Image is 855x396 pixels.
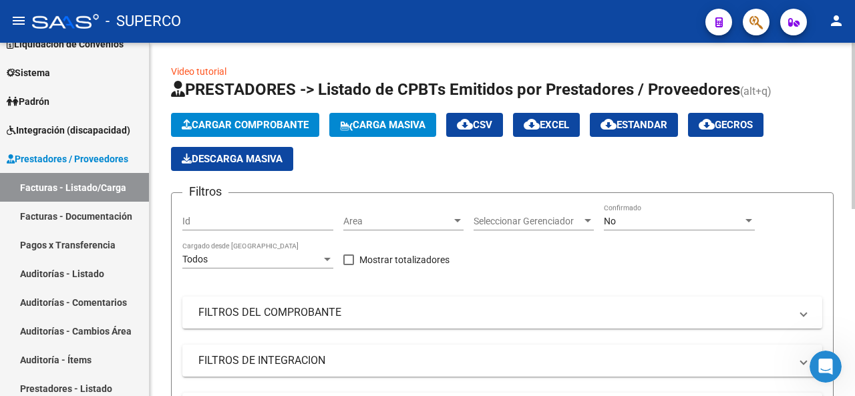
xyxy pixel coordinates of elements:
button: Cargar Comprobante [171,113,319,137]
mat-icon: cloud_download [524,116,540,132]
span: (alt+q) [740,85,772,97]
mat-icon: cloud_download [601,116,617,132]
button: EXCEL [513,113,580,137]
mat-panel-title: FILTROS DE INTEGRACION [198,353,790,368]
span: No [604,216,616,226]
span: Mostrar totalizadores [359,252,450,268]
button: Descarga Masiva [171,147,293,171]
h3: Filtros [182,182,228,201]
mat-expansion-panel-header: FILTROS DEL COMPROBANTE [182,296,822,329]
iframe: Intercom live chat [810,351,842,383]
span: Area [343,216,452,227]
span: EXCEL [524,119,569,131]
mat-icon: person [828,13,844,29]
span: Cargar Comprobante [182,119,309,131]
span: Carga Masiva [340,119,425,131]
span: Seleccionar Gerenciador [474,216,582,227]
span: Padrón [7,94,49,109]
span: Todos [182,254,208,264]
span: Gecros [699,119,753,131]
span: CSV [457,119,492,131]
mat-icon: cloud_download [699,116,715,132]
a: Video tutorial [171,66,226,77]
button: Estandar [590,113,678,137]
mat-icon: menu [11,13,27,29]
span: Liquidación de Convenios [7,37,124,51]
span: Estandar [601,119,667,131]
span: - SUPERCO [106,7,181,36]
span: Integración (discapacidad) [7,123,130,138]
span: PRESTADORES -> Listado de CPBTs Emitidos por Prestadores / Proveedores [171,80,740,99]
mat-icon: cloud_download [457,116,473,132]
span: Prestadores / Proveedores [7,152,128,166]
span: Sistema [7,65,50,80]
span: Descarga Masiva [182,153,283,165]
app-download-masive: Descarga masiva de comprobantes (adjuntos) [171,147,293,171]
mat-panel-title: FILTROS DEL COMPROBANTE [198,305,790,320]
button: CSV [446,113,503,137]
mat-expansion-panel-header: FILTROS DE INTEGRACION [182,345,822,377]
button: Carga Masiva [329,113,436,137]
button: Gecros [688,113,763,137]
